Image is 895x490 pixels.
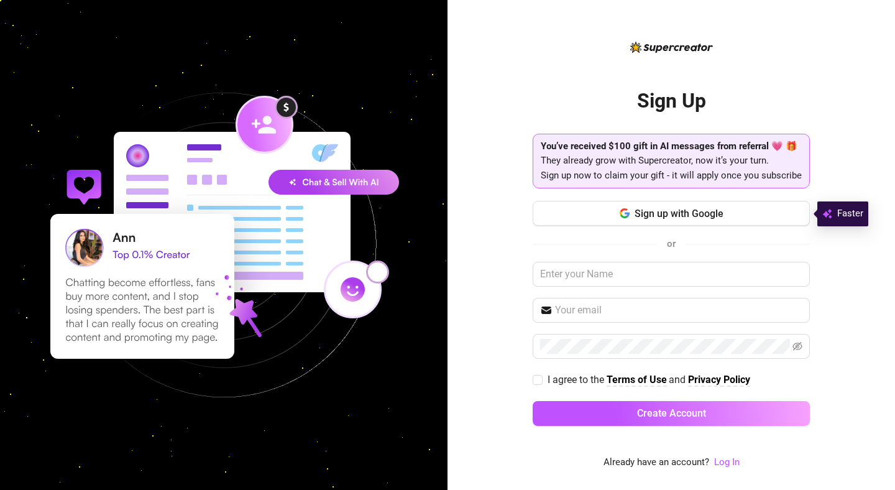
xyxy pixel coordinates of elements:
span: eye-invisible [792,341,802,351]
strong: You’ve received $100 gift in AI messages from referral 💗 🎁 [541,141,797,152]
span: Faster [837,206,863,221]
span: Already have an account? [604,455,709,470]
span: Create Account [637,407,706,419]
span: I agree to the [548,374,607,386]
input: Your email [555,303,802,318]
a: Log In [714,456,740,468]
a: Terms of Use [607,374,667,387]
span: Sign up with Google [635,208,723,220]
img: logo-BBDzfeDw.svg [630,42,713,53]
span: or [667,238,676,249]
a: Privacy Policy [688,374,750,387]
input: Enter your Name [533,262,810,287]
strong: Privacy Policy [688,374,750,386]
strong: Terms of Use [607,374,667,386]
img: svg%3e [822,206,832,221]
span: They already grow with Supercreator, now it’s your turn. Sign up now to claim your gift - it will... [541,141,802,181]
button: Sign up with Google [533,201,810,226]
button: Create Account [533,401,810,426]
span: and [669,374,688,386]
h2: Sign Up [637,88,706,114]
img: signup-background-D0MIrEPF.svg [9,30,439,460]
a: Log In [714,455,740,470]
